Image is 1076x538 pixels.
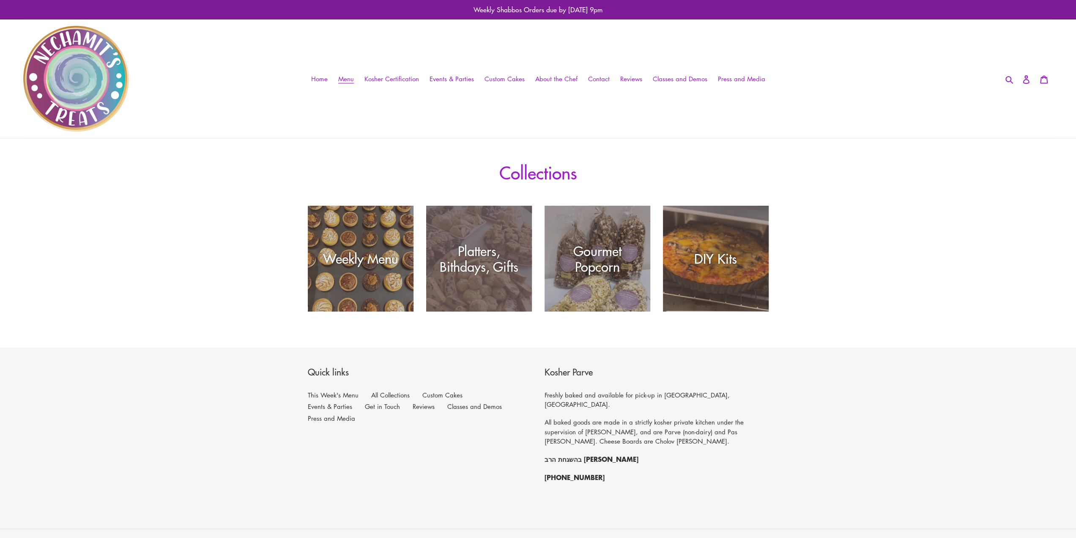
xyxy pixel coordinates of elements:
a: Get in Touch [365,402,400,411]
img: Nechamit&#39;s Treats [23,26,129,132]
a: Classes and Demos [447,402,502,411]
a: Menu [334,73,358,85]
div: Platters, Bithdays, Gifts [426,243,532,274]
a: All Collections [371,391,410,399]
h1: Collections [308,162,769,182]
a: Events & Parties [425,73,478,85]
a: Home [307,73,332,85]
a: Custom Cakes [422,391,463,399]
span: Kosher Certification [364,74,419,83]
a: Events & Parties [308,402,352,411]
strong: בהשגחת הרב [PERSON_NAME] [545,454,638,464]
a: Reviews [413,402,435,411]
strong: [PHONE_NUMBER] [545,472,605,482]
a: This Week's Menu [308,391,359,399]
span: Contact [588,74,610,83]
a: Press and Media [714,73,769,85]
a: Gourmet Popcorn [545,206,650,312]
span: Classes and Demos [653,74,707,83]
span: Press and Media [718,74,765,83]
a: Kosher Certification [360,73,423,85]
div: Weekly Menu [308,251,413,267]
div: Gourmet Popcorn [545,243,650,274]
span: Custom Cakes [485,74,525,83]
a: Weekly Menu [308,206,413,312]
a: Reviews [616,73,646,85]
span: About the Chef [535,74,578,83]
p: Quick links [308,367,532,380]
p: Kosher Parve [545,367,769,380]
a: Classes and Demos [649,73,712,85]
a: Press and Media [308,414,355,422]
a: DIY Kits [663,206,769,312]
a: Contact [584,73,614,85]
a: Custom Cakes [480,73,529,85]
a: Platters, Bithdays, Gifts [426,206,532,312]
span: Events & Parties [430,74,474,83]
span: Reviews [620,74,642,83]
p: All baked goods are made in a strictly kosher private kitchen under the supervision of [PERSON_NA... [545,417,769,446]
span: Home [311,74,328,83]
span: Menu [338,74,354,83]
a: About the Chef [531,73,582,85]
p: Freshly baked and available for pick-up in [GEOGRAPHIC_DATA],[GEOGRAPHIC_DATA]. [545,390,769,409]
div: DIY Kits [663,251,769,267]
